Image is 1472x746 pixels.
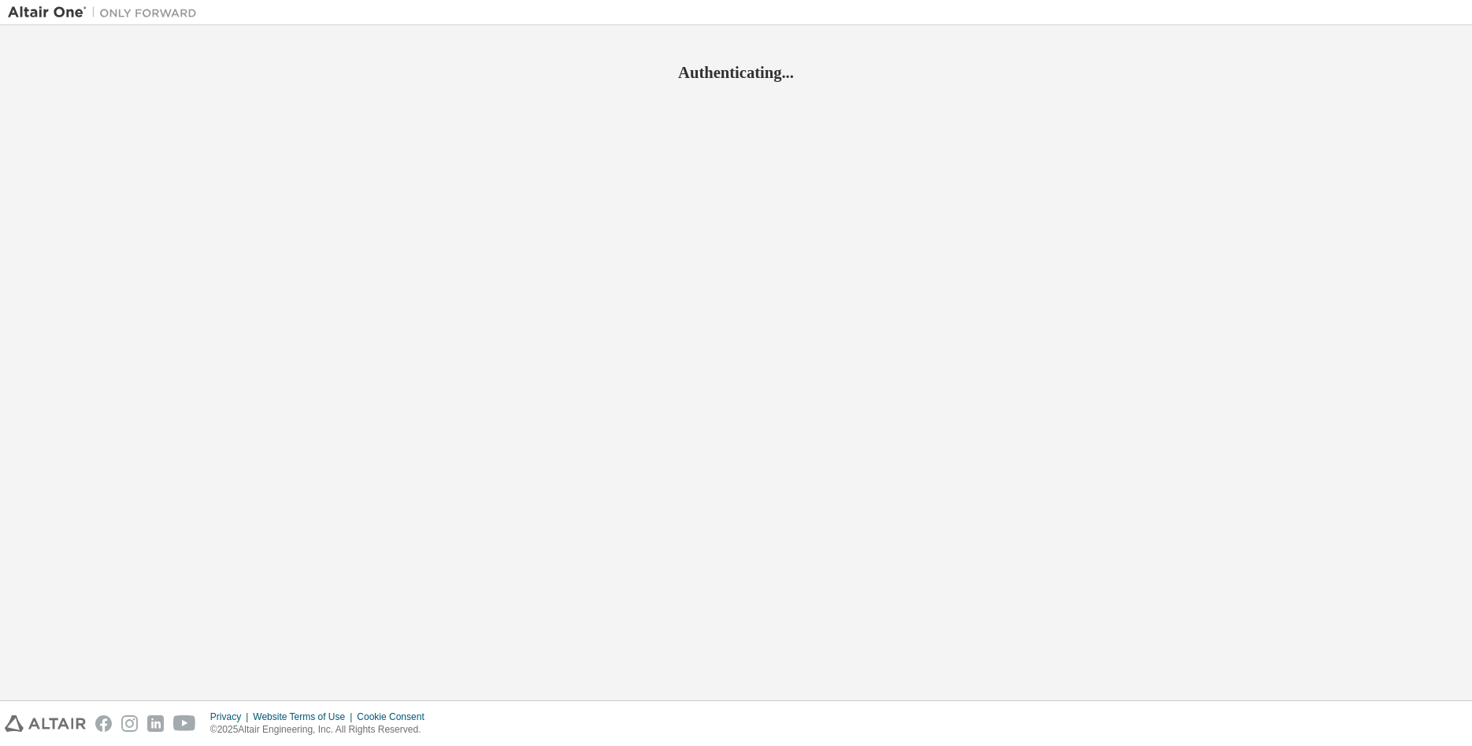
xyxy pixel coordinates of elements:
div: Website Terms of Use [253,711,357,723]
img: instagram.svg [121,715,138,732]
img: linkedin.svg [147,715,164,732]
img: facebook.svg [95,715,112,732]
h2: Authenticating... [8,62,1464,83]
p: © 2025 Altair Engineering, Inc. All Rights Reserved. [210,723,434,737]
img: Altair One [8,5,205,20]
img: youtube.svg [173,715,196,732]
div: Cookie Consent [357,711,433,723]
div: Privacy [210,711,253,723]
img: altair_logo.svg [5,715,86,732]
